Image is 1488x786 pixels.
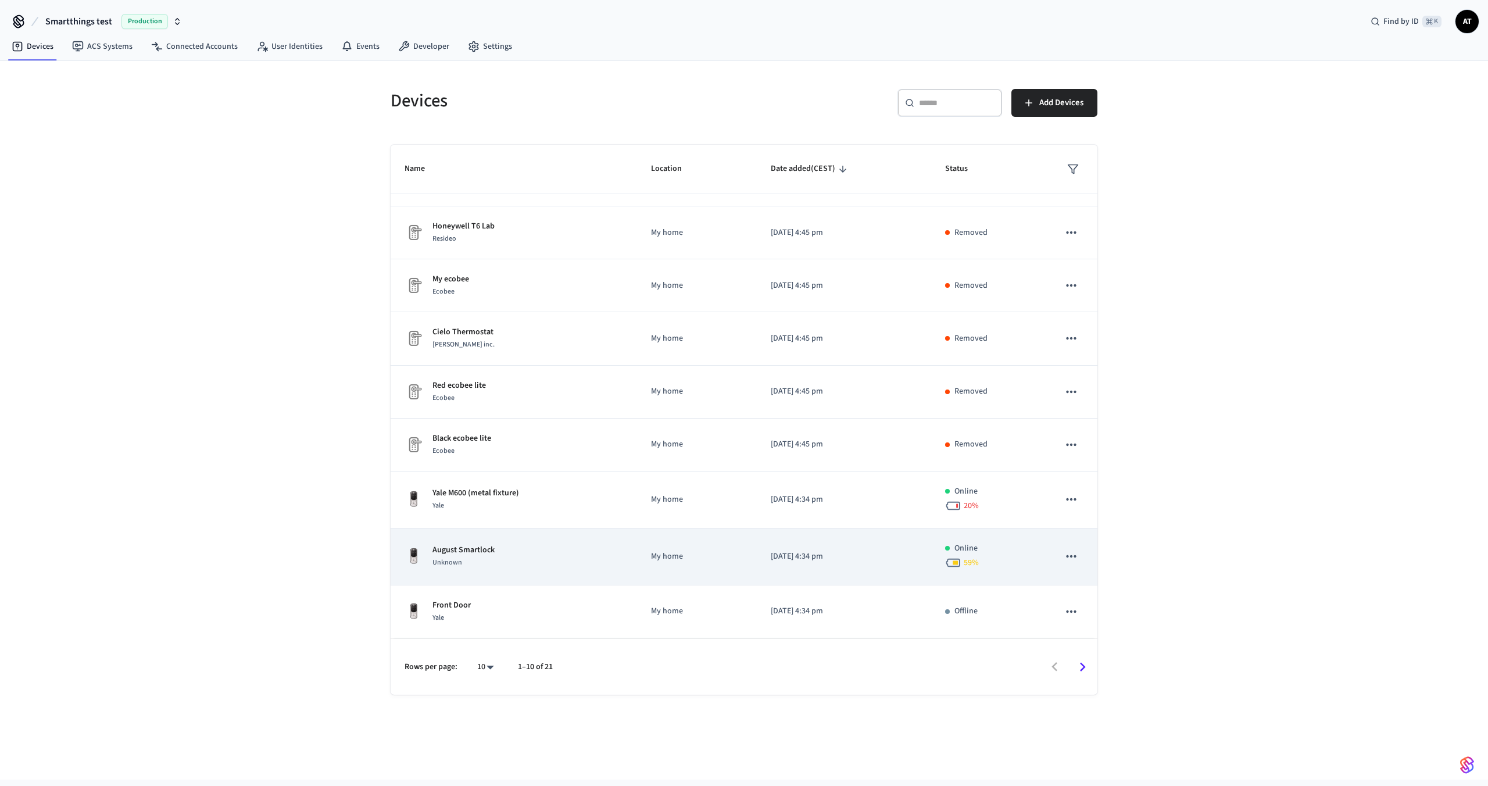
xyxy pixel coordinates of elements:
[247,36,332,57] a: User Identities
[405,490,423,509] img: Yale Assure Touchscreen Wifi Smart Lock, Satin Nickel, Front
[1069,653,1096,681] button: Go to next page
[954,485,978,498] p: Online
[518,661,553,673] p: 1–10 of 21
[771,333,917,345] p: [DATE] 4:45 pm
[945,160,983,178] span: Status
[432,433,491,445] p: Black ecobee lite
[771,160,850,178] span: Date added(CEST)
[771,551,917,563] p: [DATE] 4:34 pm
[1422,16,1441,27] span: ⌘ K
[45,15,112,28] span: Smartthings test
[771,227,917,239] p: [DATE] 4:45 pm
[405,547,423,566] img: Yale Assure Touchscreen Wifi Smart Lock, Satin Nickel, Front
[954,542,978,555] p: Online
[121,14,168,29] span: Production
[432,501,444,510] span: Yale
[63,36,142,57] a: ACS Systems
[432,287,455,296] span: Ecobee
[391,51,1097,638] table: sticky table
[432,326,495,338] p: Cielo Thermostat
[405,602,423,621] img: Yale Assure Touchscreen Wifi Smart Lock, Satin Nickel, Front
[1361,11,1451,32] div: Find by ID⌘ K
[2,36,63,57] a: Devices
[964,500,979,512] span: 20 %
[771,438,917,451] p: [DATE] 4:45 pm
[432,220,495,233] p: Honeywell T6 Lab
[954,227,988,239] p: Removed
[1039,95,1083,110] span: Add Devices
[954,333,988,345] p: Removed
[1455,10,1479,33] button: AT
[432,393,455,403] span: Ecobee
[771,605,917,617] p: [DATE] 4:34 pm
[1383,16,1419,27] span: Find by ID
[651,333,743,345] p: My home
[651,438,743,451] p: My home
[405,329,423,348] img: Placeholder Lock Image
[954,385,988,398] p: Removed
[405,223,423,242] img: Placeholder Lock Image
[405,276,423,295] img: Placeholder Lock Image
[954,438,988,451] p: Removed
[1460,756,1474,774] img: SeamLogoGradient.69752ec5.svg
[405,661,457,673] p: Rows per page:
[651,385,743,398] p: My home
[954,605,978,617] p: Offline
[771,385,917,398] p: [DATE] 4:45 pm
[432,558,462,567] span: Unknown
[1457,11,1478,32] span: AT
[432,599,471,612] p: Front Door
[651,494,743,506] p: My home
[1011,89,1097,117] button: Add Devices
[432,446,455,456] span: Ecobee
[432,234,456,244] span: Resideo
[651,551,743,563] p: My home
[651,227,743,239] p: My home
[432,544,495,556] p: August Smartlock
[389,36,459,57] a: Developer
[391,89,737,113] h5: Devices
[964,557,979,569] span: 59 %
[432,273,469,285] p: My ecobee
[142,36,247,57] a: Connected Accounts
[771,280,917,292] p: [DATE] 4:45 pm
[651,280,743,292] p: My home
[471,659,499,676] div: 10
[432,340,495,349] span: [PERSON_NAME] inc.
[954,280,988,292] p: Removed
[405,383,423,401] img: Placeholder Lock Image
[459,36,521,57] a: Settings
[432,613,444,623] span: Yale
[651,160,697,178] span: Location
[432,487,519,499] p: Yale M600 (metal fixture)
[432,380,486,392] p: Red ecobee lite
[651,605,743,617] p: My home
[332,36,389,57] a: Events
[771,494,917,506] p: [DATE] 4:34 pm
[405,160,440,178] span: Name
[405,435,423,454] img: Placeholder Lock Image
